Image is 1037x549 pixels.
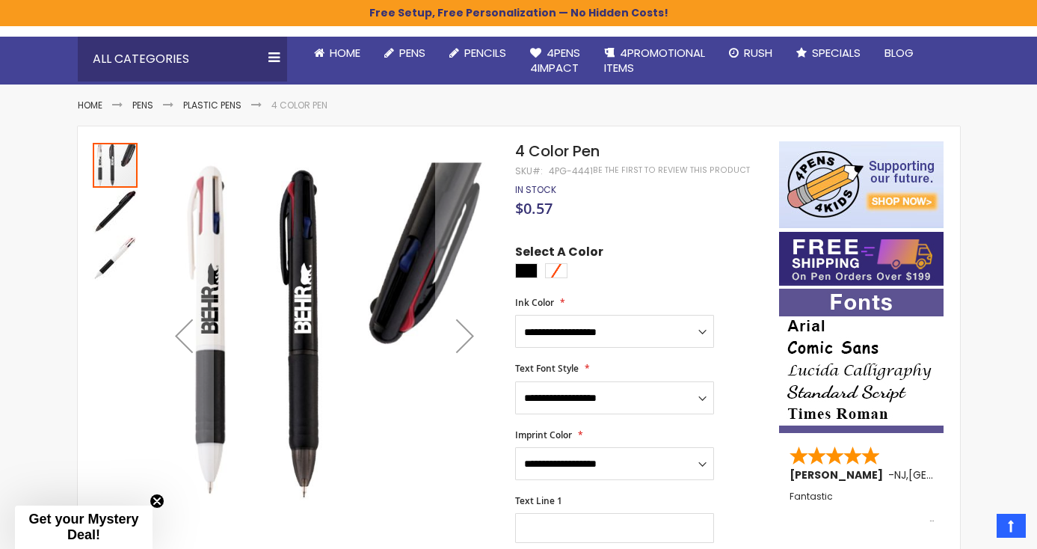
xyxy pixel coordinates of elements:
[515,429,572,441] span: Imprint Color
[93,234,138,280] div: 4 Color Pen
[784,37,873,70] a: Specials
[372,37,437,70] a: Pens
[779,232,944,286] img: Free shipping on orders over $199
[604,45,705,76] span: 4PROMOTIONAL ITEMS
[399,45,425,61] span: Pens
[78,37,287,82] div: All Categories
[93,188,139,234] div: 4 Color Pen
[28,512,138,542] span: Get your Mystery Deal!
[790,467,888,482] span: [PERSON_NAME]
[132,99,153,111] a: Pens
[518,37,592,85] a: 4Pens4impact
[515,184,556,196] div: Availability
[515,165,543,177] strong: SKU
[592,37,717,85] a: 4PROMOTIONALITEMS
[435,141,495,530] div: Next
[884,45,914,61] span: Blog
[271,99,327,111] li: 4 Color Pen
[515,263,538,278] div: Black
[779,141,944,228] img: 4pens 4 kids
[515,198,553,218] span: $0.57
[150,494,164,509] button: Close teaser
[302,37,372,70] a: Home
[93,141,139,188] div: 4 Color Pen
[515,244,603,264] span: Select A Color
[515,183,556,196] span: In stock
[812,45,861,61] span: Specials
[894,467,906,482] span: NJ
[515,362,579,375] span: Text Font Style
[93,236,138,280] img: 4 Color Pen
[593,165,750,176] a: Be the first to review this product
[464,45,506,61] span: Pencils
[183,99,241,111] a: Plastic Pens
[530,45,580,76] span: 4Pens 4impact
[873,37,926,70] a: Blog
[515,494,562,507] span: Text Line 1
[997,514,1026,538] a: Top
[330,45,360,61] span: Home
[790,491,935,524] div: Fantastic
[515,296,554,309] span: Ink Color
[888,467,1018,482] span: - ,
[154,141,214,530] div: Previous
[744,45,772,61] span: Rush
[908,467,1018,482] span: [GEOGRAPHIC_DATA]
[78,99,102,111] a: Home
[15,506,153,549] div: Get your Mystery Deal!Close teaser
[779,289,944,433] img: font-personalization-examples
[515,141,600,162] span: 4 Color Pen
[717,37,784,70] a: Rush
[437,37,518,70] a: Pencils
[93,189,138,234] img: 4 Color Pen
[549,165,593,177] div: 4PG-4441
[153,163,495,505] img: 4 Color Pen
